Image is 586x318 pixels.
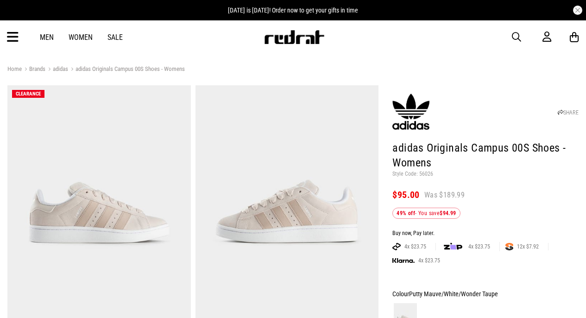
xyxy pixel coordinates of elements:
img: KLARNA [392,258,415,263]
div: - You save [392,208,460,219]
span: 12x $7.92 [513,243,542,250]
a: Men [40,33,54,42]
img: SPLITPAY [505,243,513,250]
span: Putty Mauve/White/Wonder Taupe [409,290,498,298]
a: adidas Originals Campus 00S Shoes - Womens [68,65,185,74]
span: Was $189.99 [424,190,465,200]
b: 49% off [397,210,415,216]
span: 4x $23.75 [415,257,444,264]
span: 4x $23.75 [401,243,430,250]
span: $95.00 [392,189,419,200]
a: Women [69,33,93,42]
div: Colour [392,288,579,299]
a: SHARE [558,109,579,116]
span: CLEARANCE [16,91,41,97]
span: 4x $23.75 [465,243,494,250]
img: zip [444,242,462,251]
img: AFTERPAY [392,243,401,250]
div: Buy now, Pay later. [392,230,579,237]
a: Home [7,65,22,72]
span: [DATE] is [DATE]! Order now to get your gifts in time [228,6,358,14]
p: Style Code: 56026 [392,171,579,178]
a: adidas [45,65,68,74]
a: Brands [22,65,45,74]
img: Redrat logo [264,30,325,44]
img: adidas [392,93,429,130]
h1: adidas Originals Campus 00S Shoes - Womens [392,141,579,171]
a: Sale [107,33,123,42]
b: $94.99 [440,210,456,216]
